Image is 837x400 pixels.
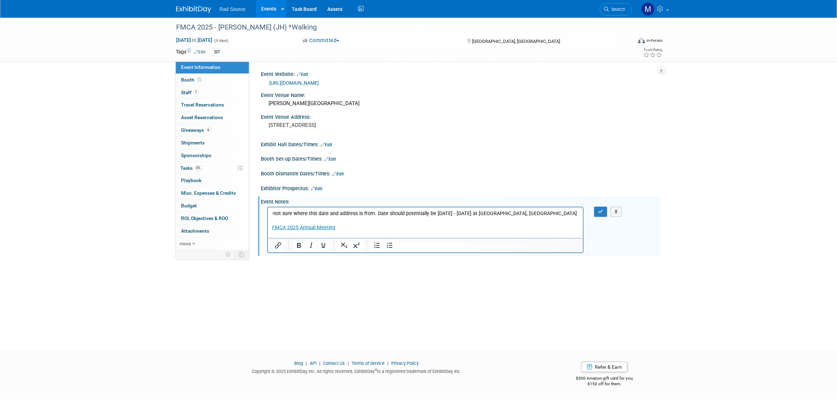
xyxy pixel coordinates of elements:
[176,37,213,43] span: [DATE] [DATE]
[176,137,249,149] a: Shipments
[195,165,202,170] span: 0%
[548,381,661,387] div: $150 off for them.
[304,361,309,366] span: |
[600,3,632,15] a: Search
[261,196,661,205] div: Event Notes:
[181,140,205,146] span: Shipments
[191,37,198,43] span: to
[611,207,622,217] button: X
[176,174,249,187] a: Playbook
[297,72,309,77] a: Edit
[176,187,249,199] a: Misc. Expenses & Credits
[176,99,249,111] a: Travel Reservations
[352,361,385,366] a: Terms of Service
[338,240,350,250] button: Subscript
[317,240,329,250] button: Underline
[197,77,203,82] span: Booth not reserved yet
[176,74,249,86] a: Booth
[176,149,249,162] a: Sponsorships
[294,361,303,366] a: Blog
[181,102,224,108] span: Travel Reservations
[176,212,249,225] a: ROI, Objectives & ROO
[181,165,202,171] span: Tasks
[176,6,211,13] img: ExhibitDay
[223,250,235,259] td: Personalize Event Tab Strip
[261,112,661,121] div: Event Venue Address:
[646,38,663,43] div: In-Person
[181,178,202,183] span: Playbook
[234,250,249,259] td: Toggle Event Tabs
[176,367,537,375] div: Copyright © 2025 ExhibitDay, Inc. All rights reserved. ExhibitDay is a registered trademark of Ex...
[206,127,211,133] span: 6
[548,371,661,387] div: $500 Amazon gift card for you,
[176,162,249,174] a: Tasks0%
[317,361,322,366] span: |
[641,2,655,16] img: Melissa Conboy
[323,361,345,366] a: Contact Us
[212,49,223,56] div: SIT
[261,168,661,178] div: Booth Dismantle Dates/Times:
[176,225,249,237] a: Attachments
[638,38,645,43] img: Format-Inperson.png
[181,90,199,95] span: Staff
[581,362,627,372] a: Refer & Earn
[609,7,625,12] span: Search
[261,183,661,192] div: Exhibitor Prospectus:
[305,240,317,250] button: Italic
[176,86,249,99] a: Staff1
[176,238,249,250] a: more
[266,98,656,109] div: [PERSON_NAME][GEOGRAPHIC_DATA]
[272,240,284,250] button: Insert/edit link
[181,215,228,221] span: ROI, Objectives & ROO
[181,190,236,196] span: Misc. Expenses & Credits
[325,157,336,162] a: Edit
[194,50,206,54] a: Edit
[261,154,661,163] div: Booth Set-up Dates/Times:
[391,361,419,366] a: Privacy Policy
[261,139,661,148] div: Exhibit Hall Dates/Times:
[194,90,199,95] span: 1
[643,48,662,52] div: Event Rating
[214,38,229,43] span: (4 days)
[181,127,211,133] span: Giveaways
[346,361,350,366] span: |
[350,240,362,250] button: Superscript
[174,21,622,34] div: FMCA 2025 - [PERSON_NAME] (JH) *Walking
[383,240,395,250] button: Bullet list
[176,48,206,56] td: Tags
[176,61,249,73] a: Event Information
[268,207,583,238] iframe: Rich Text Area
[375,368,377,372] sup: ®
[180,241,191,246] span: more
[261,69,661,78] div: Event Website:
[472,39,560,44] span: [GEOGRAPHIC_DATA], [GEOGRAPHIC_DATA]
[321,142,333,147] a: Edit
[386,361,390,366] span: |
[333,172,344,176] a: Edit
[181,228,210,234] span: Attachments
[181,203,197,208] span: Budget
[300,37,342,44] button: Committed
[176,124,249,136] a: Giveaways6
[261,90,661,99] div: Event Venue Name:
[292,240,304,250] button: Bold
[181,153,212,158] span: Sponsorships
[181,115,223,120] span: Asset Reservations
[311,186,323,191] a: Edit
[176,200,249,212] a: Budget
[269,122,420,128] pre: [STREET_ADDRESS]
[220,6,246,12] span: Rad Source
[371,240,383,250] button: Numbered list
[181,64,221,70] span: Event Information
[181,77,203,83] span: Booth
[176,111,249,124] a: Asset Reservations
[270,80,319,86] a: [URL][DOMAIN_NAME]
[310,361,316,366] a: API
[591,37,663,47] div: Event Format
